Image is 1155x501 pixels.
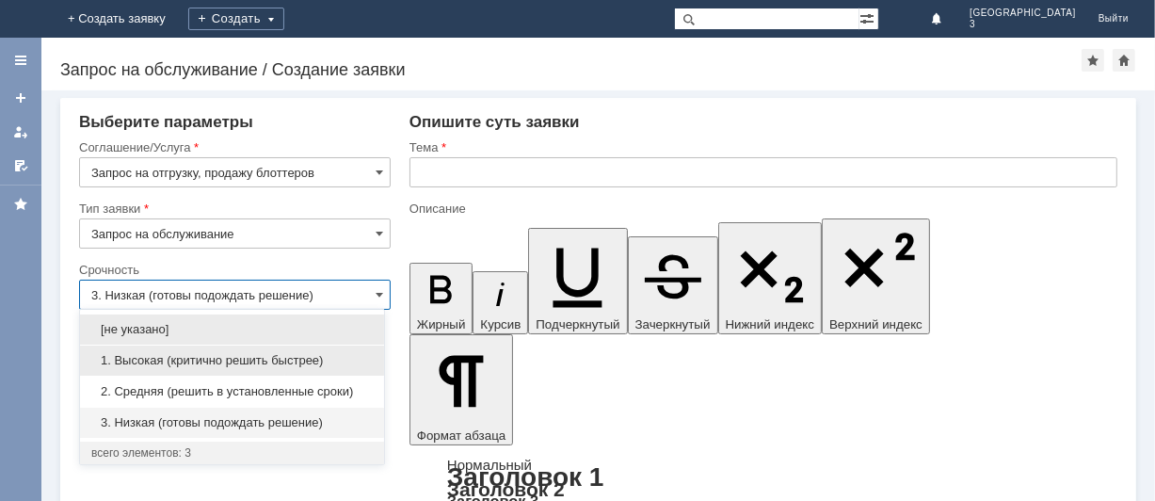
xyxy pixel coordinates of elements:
[417,428,505,443] span: Формат абзаца
[447,478,565,500] a: Заголовок 2
[536,317,619,331] span: Подчеркнутый
[635,317,711,331] span: Зачеркнутый
[447,462,604,492] a: Заголовок 1
[628,236,718,334] button: Зачеркнутый
[1113,49,1135,72] div: Сделать домашней страницей
[409,263,473,334] button: Жирный
[473,271,528,334] button: Курсив
[6,117,36,147] a: Мои заявки
[79,113,253,131] span: Выберите параметры
[91,353,373,368] span: 1. Высокая (критично решить быстрее)
[417,317,466,331] span: Жирный
[79,264,387,276] div: Срочность
[447,457,532,473] a: Нормальный
[91,445,373,461] div: всего элементов: 3
[528,228,627,334] button: Подчеркнутый
[970,8,1076,19] span: [GEOGRAPHIC_DATA]
[409,202,1114,215] div: Описание
[409,334,513,445] button: Формат абзаца
[91,415,373,430] span: 3. Низкая (готовы подождать решение)
[79,202,387,215] div: Тип заявки
[822,218,930,334] button: Верхний индекс
[6,151,36,181] a: Мои согласования
[726,317,815,331] span: Нижний индекс
[859,8,878,26] span: Расширенный поиск
[60,60,1082,79] div: Запрос на обслуживание / Создание заявки
[188,8,284,30] div: Создать
[91,384,373,399] span: 2. Средняя (решить в установленные сроки)
[1082,49,1104,72] div: Добавить в избранное
[6,83,36,113] a: Создать заявку
[409,141,1114,154] div: Тема
[79,141,387,154] div: Соглашение/Услуга
[91,322,373,337] span: [не указано]
[970,19,1076,30] span: 3
[829,317,922,331] span: Верхний индекс
[718,222,823,334] button: Нижний индекс
[480,317,521,331] span: Курсив
[409,113,580,131] span: Опишите суть заявки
